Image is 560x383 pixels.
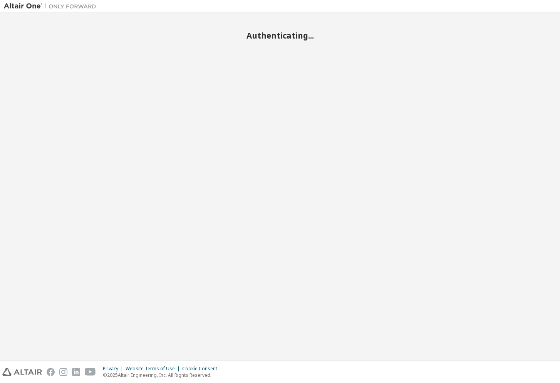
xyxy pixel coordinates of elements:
h2: Authenticating... [4,30,556,40]
div: Website Terms of Use [126,366,182,372]
img: facebook.svg [47,368,55,376]
div: Privacy [103,366,126,372]
div: Cookie Consent [182,366,222,372]
p: © 2025 Altair Engineering, Inc. All Rights Reserved. [103,372,222,378]
img: youtube.svg [85,368,96,376]
img: Altair One [4,2,100,10]
img: instagram.svg [59,368,67,376]
img: linkedin.svg [72,368,80,376]
img: altair_logo.svg [2,368,42,376]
